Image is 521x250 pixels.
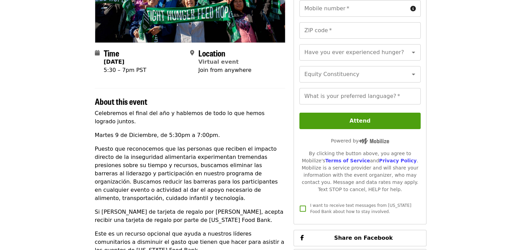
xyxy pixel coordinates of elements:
[410,5,416,12] i: circle-info icon
[409,70,418,79] button: Open
[95,95,147,107] span: About this event
[310,203,411,214] span: I want to receive text messages from [US_STATE] Food Bank about how to stay involved.
[95,131,286,139] p: Martes 9 de Diciembre, de 5:30pm a 7:00pm.
[334,235,393,241] span: Share on Facebook
[294,230,426,246] button: Share on Facebook
[95,50,100,56] i: calendar icon
[104,47,119,59] span: Time
[198,67,251,73] span: Join from anywhere
[95,109,286,126] p: Celebremos el final del año y hablemos de todo lo que hemos logrado juntos.
[190,50,194,56] i: map-marker-alt icon
[95,145,286,202] p: Puesto que reconocemos que las personas que reciben el impacto directo de la inseguridad alimenta...
[299,22,420,39] input: ZIP code
[104,59,125,65] strong: [DATE]
[409,48,418,57] button: Open
[359,138,389,144] img: Powered by Mobilize
[299,150,420,193] div: By clicking the button above, you agree to Mobilize's and . Mobilize is a service provider and wi...
[299,0,407,17] input: Mobile number
[299,88,420,104] input: What is your preferred language?
[299,113,420,129] button: Attend
[104,66,147,74] div: 5:30 – 7pm PST
[198,59,239,65] a: Virtual event
[379,158,417,163] a: Privacy Policy
[331,138,389,143] span: Powered by
[95,208,286,224] p: Si [PERSON_NAME] de tarjeta de regalo por [PERSON_NAME], acepta recibir una tarjeta de regalo por...
[198,47,225,59] span: Location
[325,158,370,163] a: Terms of Service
